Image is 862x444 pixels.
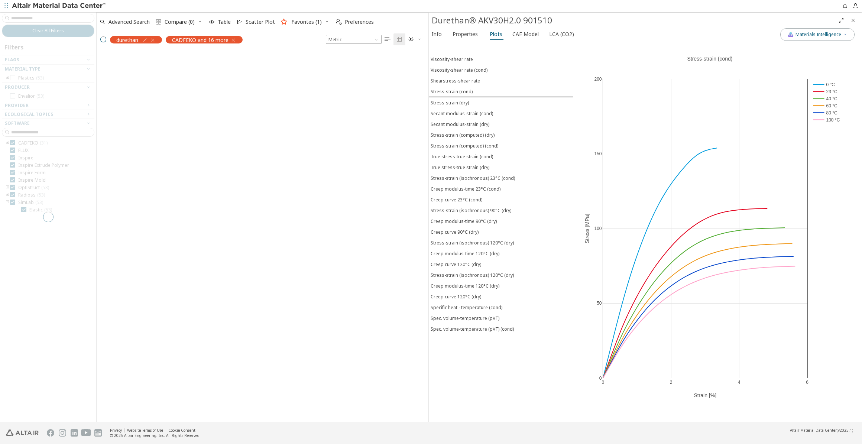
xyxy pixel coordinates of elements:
div: (v2025.1) [790,428,853,433]
div: True stress-true strain (dry) [431,164,489,171]
div: Stress-strain (computed) (dry) [431,132,495,138]
div: Viscosity-shear rate (cond) [431,67,487,73]
i:  [396,36,402,42]
button: Secant modulus-strain (dry) [429,119,573,130]
button: Creep modulus-time 120°C (dry) [429,281,573,291]
span: Preferences [345,19,374,25]
a: Privacy [110,428,122,433]
button: Stress-strain (isochronous) 120°C (dry) [429,270,573,281]
span: Info [432,28,442,40]
button: Shearstress-shear rate [429,75,573,86]
button: Creep curve 120°C (dry) [429,259,573,270]
button: Close [847,14,859,26]
span: Favorites (1) [291,19,322,25]
button: Full Screen [835,14,847,26]
div: Viscosity-shear rate [431,56,473,62]
img: Altair Engineering [6,430,39,436]
div: © 2025 Altair Engineering, Inc. All Rights Reserved. [110,433,201,438]
button: Creep modulus-time 90°C (dry) [429,216,573,227]
div: Specific heat - temperature (cond) [431,304,502,311]
button: Specific heat - temperature (cond) [429,302,573,313]
button: Stress-strain (dry) [429,97,573,108]
div: Stress-strain (dry) [431,100,469,106]
div: Creep modulus-time 120°C (dry) [431,283,499,289]
i:  [408,36,414,42]
div: Creep curve 120°C (dry) [431,261,481,268]
div: Unit System [326,35,382,44]
button: True stress-true strain (dry) [429,162,573,173]
span: durethan [116,36,138,43]
span: Materials Intelligence [795,32,841,38]
div: Creep modulus-time 23°C (cond) [431,186,500,192]
button: Theme [405,33,425,45]
span: Altair Material Data Center [790,428,837,433]
div: Creep curve 120°C (dry) [431,294,481,300]
button: Stress-strain (computed) (dry) [429,130,573,140]
span: CADFEKO and 16 more [172,36,229,43]
div: Stress-strain (isochronous) 120°C (dry) [431,240,514,246]
button: Viscosity-shear rate (cond) [429,65,573,75]
button: Stress-strain (isochronous) 90°C (dry) [429,205,573,216]
div: Stress-strain (isochronous) 23°C (cond) [431,175,515,181]
i:  [156,19,162,25]
div: Creep curve 23°C (cond) [431,197,482,203]
button: True stress-true strain (cond) [429,151,573,162]
span: Properties [453,28,478,40]
div: grid [97,47,428,422]
span: Plots [490,28,502,40]
button: Creep curve 90°C (dry) [429,227,573,237]
button: Spec. volume-temperature (pVT) [429,313,573,324]
div: Stress-strain (cond) [431,88,473,95]
img: Altair Material Data Center [12,2,107,10]
div: Shearstress-shear rate [431,78,480,84]
button: Stress-strain (computed) (cond) [429,140,573,151]
div: Stress-strain (isochronous) 120°C (dry) [431,272,514,278]
a: Cookie Consent [168,428,195,433]
div: Durethan® AKV30H2.0 901510 [432,14,835,26]
div: Stress-strain (computed) (cond) [431,143,498,149]
div: Secant modulus-strain (dry) [431,121,489,127]
button: Creep modulus-time 23°C (cond) [429,184,573,194]
div: Spec. volume-temperature (pVT) (cond) [431,326,514,332]
span: Table [218,19,231,25]
button: Stress-strain (isochronous) 120°C (dry) [429,237,573,248]
button: Creep curve 23°C (cond) [429,194,573,205]
a: Website Terms of Use [127,428,163,433]
button: Tile View [393,33,405,45]
button: Spec. volume-temperature (pVT) (cond) [429,324,573,334]
span: Compare (0) [165,19,195,25]
span: Metric [326,35,382,44]
span: Advanced Search [108,19,150,25]
span: Scatter Plot [246,19,275,25]
button: Creep curve 120°C (dry) [429,291,573,302]
div: Creep curve 90°C (dry) [431,229,479,235]
i:  [385,36,391,42]
button: Table View [382,33,393,45]
button: Secant modulus-strain (cond) [429,108,573,119]
img: AI Copilot [788,32,794,38]
div: Spec. volume-temperature (pVT) [431,315,499,321]
div: True stress-true strain (cond) [431,153,493,160]
span: LCA (CO2) [549,28,574,40]
button: Stress-strain (cond) [429,86,573,97]
div: Stress-strain (isochronous) 90°C (dry) [431,207,511,214]
div: Creep modulus-time 90°C (dry) [431,218,497,224]
i:  [336,19,342,25]
button: Stress-strain (isochronous) 23°C (cond) [429,173,573,184]
button: Creep modulus-time 120°C (dry) [429,248,573,259]
span: CAE Model [512,28,539,40]
button: Viscosity-shear rate [429,54,573,65]
div: Secant modulus-strain (cond) [431,110,493,117]
button: AI CopilotMaterials Intelligence [780,28,855,41]
div: Creep modulus-time 120°C (dry) [431,250,499,257]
